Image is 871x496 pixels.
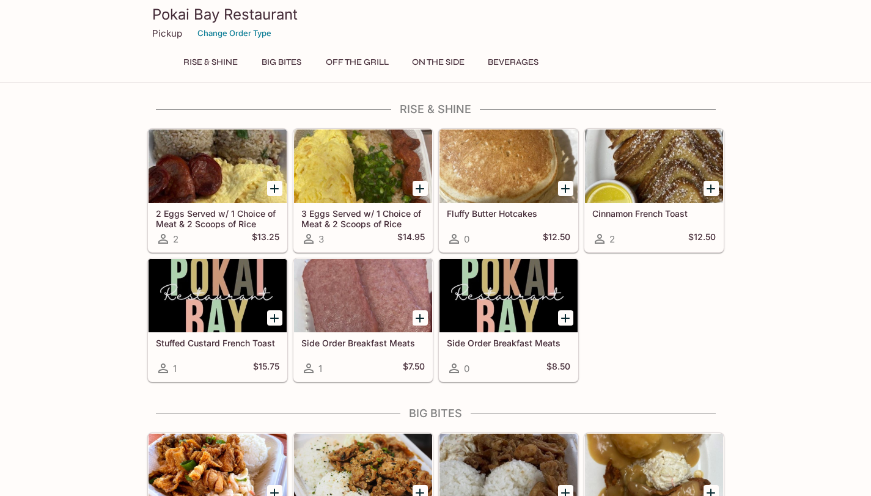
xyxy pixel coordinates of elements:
[318,233,324,245] span: 3
[267,310,282,326] button: Add Stuffed Custard French Toast
[319,54,395,71] button: Off The Grill
[173,363,177,374] span: 1
[397,232,425,246] h5: $14.95
[439,259,578,332] div: Side Order Breakfast Meats
[584,129,724,252] a: Cinnamon French Toast2$12.50
[152,27,182,39] p: Pickup
[293,258,433,382] a: Side Order Breakfast Meats1$7.50
[464,233,469,245] span: 0
[156,338,279,348] h5: Stuffed Custard French Toast
[447,338,570,348] h5: Side Order Breakfast Meats
[403,361,425,376] h5: $7.50
[149,129,287,203] div: 2 Eggs Served w/ 1 Choice of Meat & 2 Scoops of Rice
[152,5,719,24] h3: Pokai Bay Restaurant
[439,129,578,252] a: Fluffy Butter Hotcakes0$12.50
[294,129,432,203] div: 3 Eggs Served w/ 1 Choice of Meat & 2 Scoops of Rice
[546,361,570,376] h5: $8.50
[147,103,724,116] h4: Rise & Shine
[543,232,570,246] h5: $12.50
[405,54,471,71] button: On The Side
[464,363,469,374] span: 0
[149,259,287,332] div: Stuffed Custard French Toast
[173,233,178,245] span: 2
[148,258,287,382] a: Stuffed Custard French Toast1$15.75
[447,208,570,219] h5: Fluffy Butter Hotcakes
[293,129,433,252] a: 3 Eggs Served w/ 1 Choice of Meat & 2 Scoops of Rice3$14.95
[688,232,716,246] h5: $12.50
[177,54,244,71] button: Rise & Shine
[439,258,578,382] a: Side Order Breakfast Meats0$8.50
[592,208,716,219] h5: Cinnamon French Toast
[254,54,309,71] button: Big Bites
[481,54,545,71] button: Beverages
[704,181,719,196] button: Add Cinnamon French Toast
[301,208,425,228] h5: 3 Eggs Served w/ 1 Choice of Meat & 2 Scoops of Rice
[156,208,279,228] h5: 2 Eggs Served w/ 1 Choice of Meat & 2 Scoops of Rice
[192,24,277,43] button: Change Order Type
[267,181,282,196] button: Add 2 Eggs Served w/ 1 Choice of Meat & 2 Scoops of Rice
[148,129,287,252] a: 2 Eggs Served w/ 1 Choice of Meat & 2 Scoops of Rice2$13.25
[585,129,723,203] div: Cinnamon French Toast
[252,232,279,246] h5: $13.25
[609,233,615,245] span: 2
[147,407,724,420] h4: Big Bites
[301,338,425,348] h5: Side Order Breakfast Meats
[253,361,279,376] h5: $15.75
[439,129,578,203] div: Fluffy Butter Hotcakes
[318,363,322,374] span: 1
[413,310,428,326] button: Add Side Order Breakfast Meats
[413,181,428,196] button: Add 3 Eggs Served w/ 1 Choice of Meat & 2 Scoops of Rice
[558,310,573,326] button: Add Side Order Breakfast Meats
[558,181,573,196] button: Add Fluffy Butter Hotcakes
[294,259,432,332] div: Side Order Breakfast Meats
